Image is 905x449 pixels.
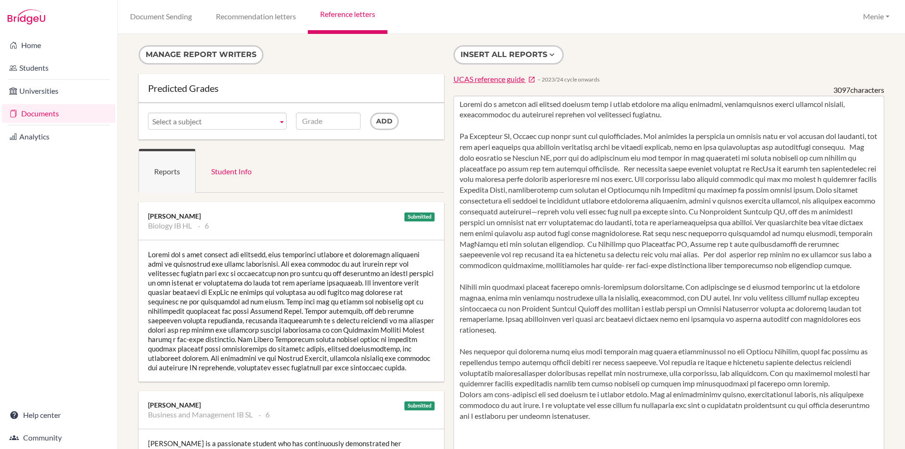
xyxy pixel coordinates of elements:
input: Grade [296,113,361,130]
div: Submitted [404,212,435,221]
div: Loremi dol s amet consect adi elitsedd, eius temporinci utlabore et doloremagn aliquaeni admi ve ... [139,240,444,382]
div: [PERSON_NAME] [148,400,435,410]
a: Community [2,428,115,447]
span: UCAS reference guide [453,74,525,83]
a: Help center [2,406,115,425]
button: Menie [859,8,894,25]
a: Home [2,36,115,55]
li: Biology IB HL [148,221,192,230]
div: characters [833,85,884,96]
a: UCAS reference guide [453,74,535,85]
input: Add [370,113,399,130]
div: [PERSON_NAME] [148,212,435,221]
a: Reports [139,149,196,193]
span: 3097 [833,85,850,94]
a: Documents [2,104,115,123]
li: Business and Management IB SL [148,410,253,419]
span: Select a subject [152,113,274,130]
button: Manage report writers [139,45,263,65]
a: Student Info [196,149,267,193]
li: 6 [198,221,209,230]
a: Universities [2,82,115,100]
div: Submitted [404,401,435,410]
a: Students [2,58,115,77]
li: 6 [259,410,270,419]
a: Analytics [2,127,115,146]
span: − 2023/24 cycle onwards [537,75,600,83]
button: Insert all reports [453,45,564,65]
img: Bridge-U [8,9,45,24]
div: Predicted Grades [148,83,435,93]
